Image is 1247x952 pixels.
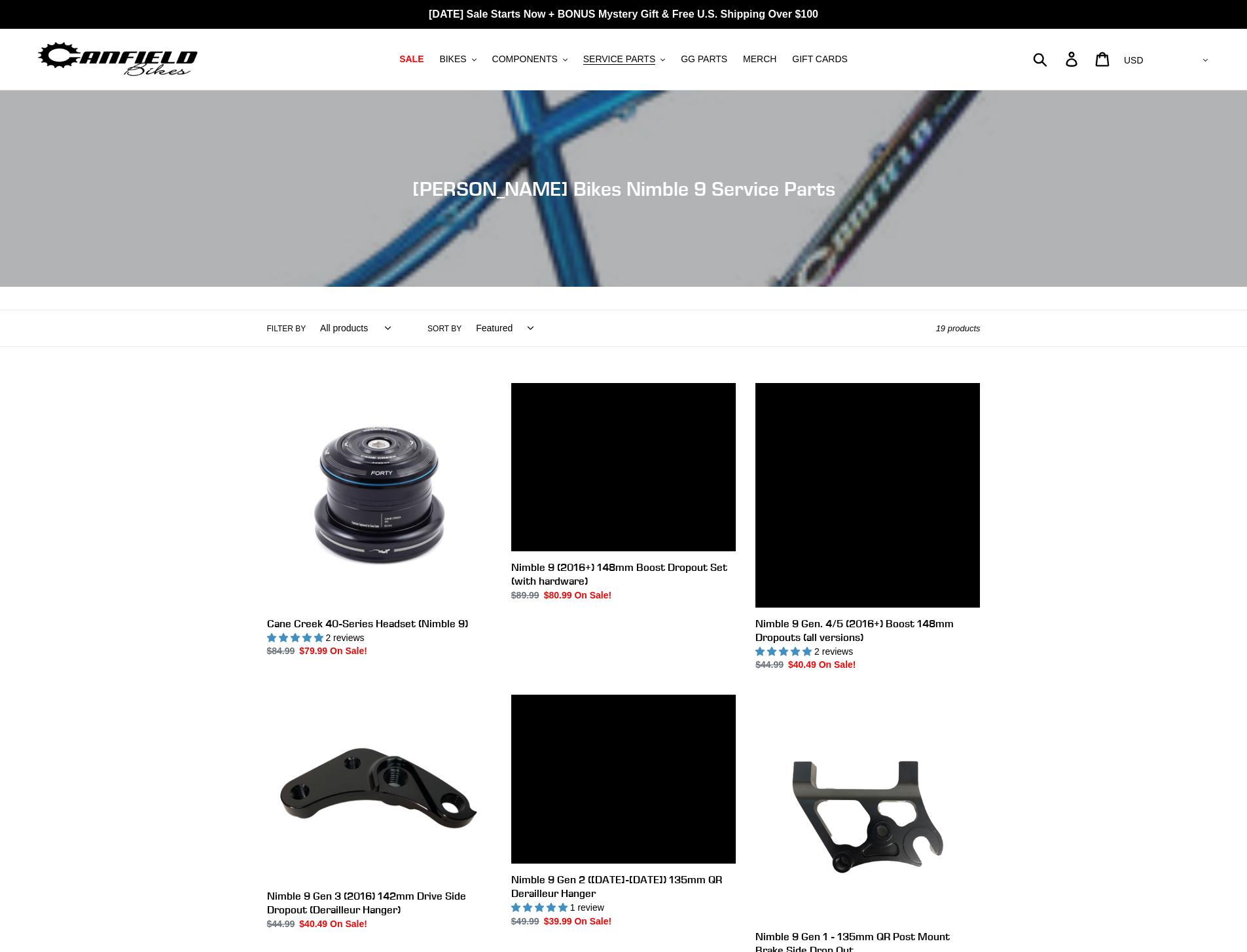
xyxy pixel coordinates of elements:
[427,323,461,335] label: Sort by
[736,50,783,68] a: MERCH
[486,50,574,68] button: COMPONENTS
[412,177,835,200] span: [PERSON_NAME] Bikes Nimble 9 Service Parts
[583,54,655,65] span: SERVICE PARTS
[399,54,424,65] span: SALE
[492,54,558,65] span: COMPONENTS
[743,54,776,65] span: MERCH
[681,54,727,65] span: GG PARTS
[936,323,981,333] span: 19 products
[36,39,200,80] img: Canfield Bikes
[267,323,306,335] label: Filter by
[393,50,430,68] a: SALE
[674,50,734,68] a: GG PARTS
[786,50,854,68] a: GIFT CARDS
[577,50,672,68] button: SERVICE PARTS
[1040,45,1074,73] input: Search
[433,50,482,68] button: BIKES
[439,54,466,65] span: BIKES
[792,54,848,65] span: GIFT CARDS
